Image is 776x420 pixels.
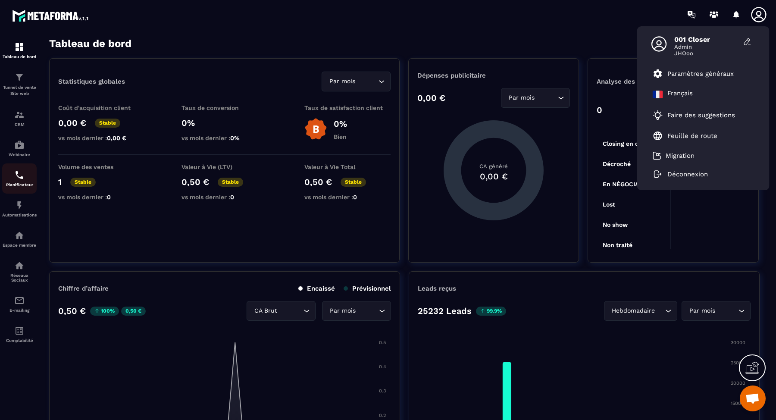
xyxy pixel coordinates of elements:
[653,69,734,79] a: Paramètres généraux
[2,54,37,59] p: Tableau de bord
[653,131,717,141] a: Feuille de route
[682,301,751,321] div: Search for option
[357,77,376,86] input: Search for option
[121,307,146,316] p: 0,50 €
[674,35,739,44] span: 001 Closer
[247,301,316,321] div: Search for option
[667,70,734,78] p: Paramètres généraux
[2,273,37,282] p: Réseaux Sociaux
[322,301,391,321] div: Search for option
[603,160,631,167] tspan: Décroché
[14,110,25,120] img: formation
[58,306,86,316] p: 0,50 €
[667,132,717,140] p: Feuille de route
[14,200,25,210] img: automations
[603,181,653,188] tspan: En NÉGOCIATION
[501,88,570,108] div: Search for option
[279,306,301,316] input: Search for option
[181,135,268,141] p: vs mois dernier :
[476,307,506,316] p: 99.9%
[653,110,743,120] a: Faire des suggestions
[674,50,739,56] span: JHOoo
[90,307,119,316] p: 100%
[14,295,25,306] img: email
[2,338,37,343] p: Comptabilité
[58,285,109,292] p: Chiffre d’affaire
[674,44,739,50] span: Admin
[181,118,268,128] p: 0%
[507,93,536,103] span: Par mois
[328,306,357,316] span: Par mois
[417,72,570,79] p: Dépenses publicitaire
[379,413,386,418] tspan: 0.2
[2,243,37,248] p: Espace membre
[418,285,456,292] p: Leads reçus
[49,38,131,50] h3: Tableau de bord
[417,93,445,103] p: 0,00 €
[2,308,37,313] p: E-mailing
[252,306,279,316] span: CA Brut
[731,360,745,366] tspan: 25000
[107,194,111,201] span: 0
[418,306,472,316] p: 25232 Leads
[2,182,37,187] p: Planificateur
[603,140,651,147] tspan: Closing en cours
[58,194,144,201] p: vs mois dernier :
[2,85,37,97] p: Tunnel de vente Site web
[353,194,357,201] span: 0
[2,103,37,133] a: formationformationCRM
[379,364,386,370] tspan: 0.4
[2,194,37,224] a: automationsautomationsAutomatisations
[304,163,391,170] p: Valeur à Vie Total
[653,151,695,160] a: Migration
[334,133,347,140] p: Bien
[14,170,25,180] img: scheduler
[2,152,37,157] p: Webinaire
[597,78,673,85] p: Analyse des Leads
[687,306,717,316] span: Par mois
[731,401,744,406] tspan: 15000
[2,224,37,254] a: automationsautomationsEspace membre
[70,178,96,187] p: Stable
[14,42,25,52] img: formation
[2,254,37,289] a: social-networksocial-networkRéseaux Sociaux
[95,119,120,128] p: Stable
[667,111,735,119] p: Faire des suggestions
[2,133,37,163] a: automationsautomationsWebinaire
[322,72,391,91] div: Search for option
[304,118,327,141] img: b-badge-o.b3b20ee6.svg
[2,122,37,127] p: CRM
[304,194,391,201] p: vs mois dernier :
[357,306,377,316] input: Search for option
[2,213,37,217] p: Automatisations
[107,135,126,141] span: 0,00 €
[14,260,25,271] img: social-network
[334,119,347,129] p: 0%
[2,289,37,319] a: emailemailE-mailing
[667,89,693,100] p: Français
[230,194,234,201] span: 0
[181,104,268,111] p: Taux de conversion
[731,380,745,386] tspan: 20000
[2,66,37,103] a: formationformationTunnel de vente Site web
[181,163,268,170] p: Valeur à Vie (LTV)
[58,78,125,85] p: Statistiques globales
[379,388,386,394] tspan: 0.3
[603,241,632,248] tspan: Non traité
[14,326,25,336] img: accountant
[341,178,366,187] p: Stable
[603,201,615,208] tspan: Lost
[597,105,602,115] p: 0
[58,163,144,170] p: Volume des ventes
[717,306,736,316] input: Search for option
[58,135,144,141] p: vs mois dernier :
[58,104,144,111] p: Coût d'acquisition client
[218,178,243,187] p: Stable
[304,177,332,187] p: 0,50 €
[731,340,745,345] tspan: 30000
[181,194,268,201] p: vs mois dernier :
[304,104,391,111] p: Taux de satisfaction client
[181,177,209,187] p: 0,50 €
[603,221,628,228] tspan: No show
[2,35,37,66] a: formationformationTableau de bord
